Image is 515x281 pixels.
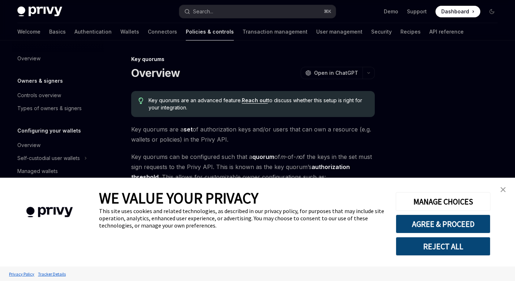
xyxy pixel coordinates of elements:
span: Key quorums can be configured such that a of -of- of the keys in the set must sign requests to th... [131,152,375,182]
span: WE VALUE YOUR PRIVACY [99,189,258,207]
h5: Configuring your wallets [17,126,81,135]
div: Types of owners & signers [17,104,82,113]
span: Dashboard [441,8,469,15]
a: User management [316,23,362,40]
a: Security [371,23,392,40]
div: Self-custodial user wallets [17,154,80,163]
button: REJECT ALL [396,237,490,256]
div: This site uses cookies and related technologies, as described in our privacy policy, for purposes... [99,207,385,229]
a: Managed wallets [12,165,104,178]
button: Open in ChatGPT [301,67,362,79]
a: Transaction management [243,23,308,40]
a: Wallets [120,23,139,40]
svg: Tip [138,98,143,104]
a: Basics [49,23,66,40]
span: Key quorums are an advanced feature. to discuss whether this setup is right for your integration. [149,97,368,111]
div: Key quorums [131,56,375,63]
a: Demo [384,8,398,15]
button: Toggle dark mode [486,6,498,17]
a: close banner [496,182,510,197]
span: Key quorums are a of authorization keys and/or users that can own a resource (e.g. wallets or pol... [131,124,375,144]
a: Dashboard [435,6,480,17]
h1: Overview [131,66,180,79]
a: Policies & controls [186,23,234,40]
div: Overview [17,141,40,150]
a: Tracker Details [36,268,68,280]
a: Connectors [148,23,177,40]
span: ⌘ K [324,9,331,14]
button: AGREE & PROCEED [396,215,490,233]
span: Open in ChatGPT [314,69,358,77]
a: Controls overview [12,89,104,102]
button: Toggle Self-custodial user wallets section [12,152,104,165]
button: MANAGE CHOICES [396,192,490,211]
div: Search... [193,7,213,16]
a: Authentication [74,23,112,40]
img: close banner [501,187,506,192]
img: company logo [11,196,88,228]
h5: Owners & signers [17,77,63,85]
a: Reach out [242,97,268,104]
a: API reference [429,23,464,40]
button: Open search [179,5,335,18]
a: Overview [12,139,104,152]
div: Controls overview [17,91,61,100]
a: Overview [12,52,104,65]
a: Types of owners & signers [12,102,104,115]
div: Overview [17,54,40,63]
strong: set [184,126,193,133]
em: n [296,153,299,160]
img: dark logo [17,7,62,17]
div: Managed wallets [17,167,58,176]
a: Welcome [17,23,40,40]
strong: quorum [252,153,274,160]
a: Recipes [400,23,421,40]
em: m [280,153,285,160]
a: Privacy Policy [7,268,36,280]
a: Support [407,8,427,15]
